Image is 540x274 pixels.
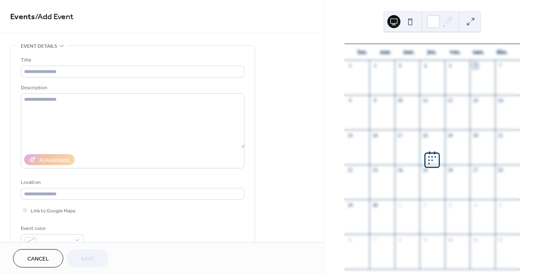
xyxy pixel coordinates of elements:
div: mer. [398,44,421,60]
div: 6 [472,63,478,69]
span: Event details [21,42,57,51]
div: jeu. [420,44,444,60]
div: lun. [351,44,374,60]
div: 4 [422,63,428,69]
div: 1 [347,63,353,69]
a: Events [10,9,35,25]
div: Location [21,178,243,187]
div: 11 [472,236,478,243]
div: 16 [372,132,378,138]
div: 11 [422,97,428,104]
div: 20 [472,132,478,138]
div: 8 [397,236,403,243]
div: 10 [447,236,453,243]
div: 17 [397,132,403,138]
div: 4 [472,202,478,208]
div: 5 [498,202,504,208]
div: 15 [347,132,353,138]
div: 26 [447,167,453,173]
div: 3 [397,63,403,69]
div: 13 [472,97,478,104]
div: 14 [498,97,504,104]
div: 9 [372,97,378,104]
div: 23 [372,167,378,173]
div: 27 [472,167,478,173]
div: dim. [490,44,513,60]
div: 7 [498,63,504,69]
div: 6 [347,236,353,243]
div: 19 [447,132,453,138]
div: 2 [372,63,378,69]
div: Title [21,56,243,64]
div: 3 [447,202,453,208]
div: 2 [422,202,428,208]
div: 30 [372,202,378,208]
div: mar. [374,44,398,60]
div: 24 [397,167,403,173]
div: sam. [467,44,490,60]
div: 22 [347,167,353,173]
div: 1 [397,202,403,208]
div: 7 [372,236,378,243]
div: 18 [422,132,428,138]
div: 10 [397,97,403,104]
div: 5 [447,63,453,69]
div: ven. [444,44,467,60]
div: 25 [422,167,428,173]
div: 9 [422,236,428,243]
button: Cancel [13,249,63,267]
div: Event color [21,224,82,233]
div: 21 [498,132,504,138]
div: 8 [347,97,353,104]
div: 12 [447,97,453,104]
div: 12 [498,236,504,243]
span: Cancel [27,255,49,263]
span: Link to Google Maps [31,207,76,215]
div: 28 [498,167,504,173]
div: 29 [347,202,353,208]
span: / Add Event [35,9,73,25]
div: Description [21,84,243,92]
